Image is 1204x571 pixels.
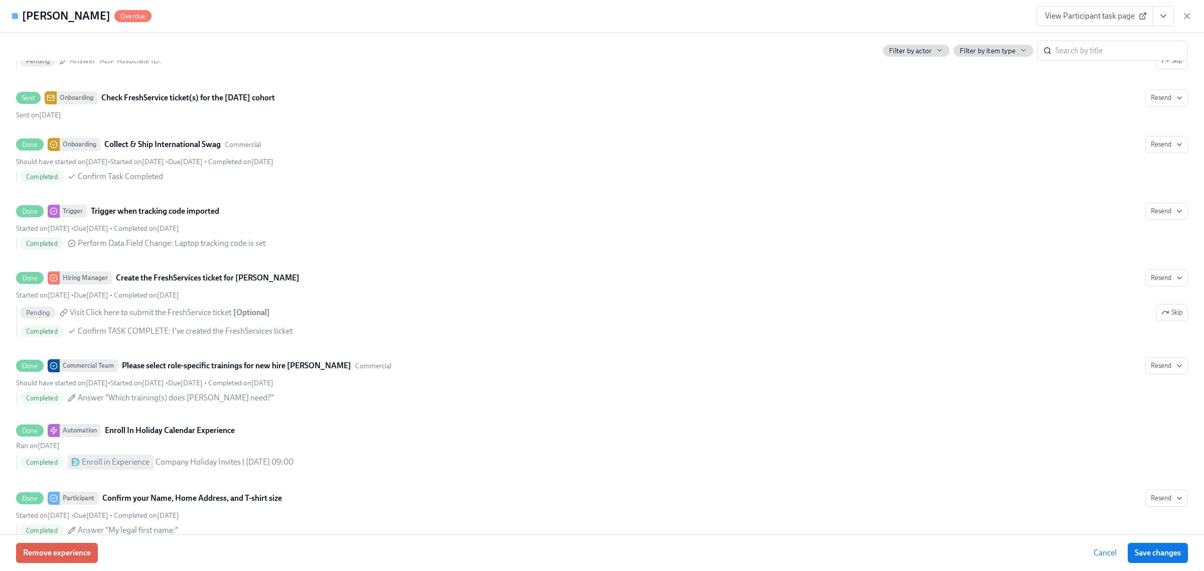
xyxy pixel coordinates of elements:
span: Wednesday, August 13th 2025, 8:38 am [208,158,273,166]
span: Filter by item type [960,46,1015,56]
button: DoneOnboardingCollect & Ship International SwagCommercialShould have started on[DATE]•Started on[... [1145,136,1188,153]
div: [ Optional ] [233,307,270,318]
span: Answer "My legal first name:" [78,525,178,536]
span: Friday, August 29th 2025, 11:05 am [208,379,273,387]
strong: Enroll In Holiday Calendar Experience [105,424,235,437]
a: View Participant task page [1036,6,1153,26]
span: Confirm Task Completed [78,171,163,182]
button: Filter by item type [954,45,1033,57]
button: SentOnboardingCheck FreshService ticket(s) for the [DATE] cohortSent on[DATE] [1145,89,1188,106]
span: Visit Click here to submit the FreshService ticket [70,307,231,318]
div: • • [16,291,179,300]
span: Completed [20,459,64,466]
span: Perform Data Field Change : [78,238,265,249]
div: Company Holiday Invites | [DATE] 09:00 [156,457,293,468]
strong: Create the FreshServices ticket for [PERSON_NAME] [116,272,299,284]
span: Skip [1161,56,1182,66]
button: Remove experience [16,543,98,563]
span: Saturday, August 9th 2025, 9:00 am [74,511,108,520]
span: This task uses the "Commercial" audience [355,361,391,371]
div: Hiring Manager [60,271,112,284]
div: Trigger [60,205,87,218]
span: Skip [1161,308,1182,318]
button: DoneHiring ManagerCreate the FreshServices ticket for [PERSON_NAME]ResendStarted on[DATE] •Due[DA... [1156,304,1188,321]
button: Filter by actor [883,45,950,57]
span: Thursday, July 24th 2025, 9:00 am [74,224,108,233]
button: DoneCommercial TeamPlease select role-specific trainings for new hire [PERSON_NAME]CommercialShou... [1145,357,1188,374]
div: Commercial Team [60,359,118,372]
div: Participant [60,492,98,505]
span: Completed [20,394,64,402]
span: Completed [20,328,64,335]
span: Remove experience [23,548,91,558]
span: Answer "Which training(s) does [PERSON_NAME] need?" [78,392,274,403]
div: Onboarding [60,138,100,151]
span: Done [16,141,44,149]
span: Tuesday, June 10th 2025, 2:56 pm [114,511,179,520]
span: Done [16,274,44,282]
span: Resend [1151,206,1182,216]
span: Overdue [114,13,152,20]
div: Onboarding [57,91,97,104]
span: Sent [16,94,41,102]
span: Pending [20,57,56,65]
span: This task uses the "Commercial" audience [225,140,261,150]
div: • • [16,511,179,520]
span: Confirm TASK COMPLETE: I've created the FreshServices ticket [78,326,292,337]
strong: Please select role-specific trainings for new hire [PERSON_NAME] [122,360,351,372]
span: Resend [1151,361,1182,371]
div: Automation [60,424,101,437]
span: Wednesday, July 30th 2025, 9:00 am [16,379,108,387]
span: Wednesday, August 13th 2025, 6:11 am [110,379,164,387]
span: Cancel [1094,548,1117,558]
span: Filter by actor [889,46,932,56]
span: Resend [1151,139,1182,150]
span: Wednesday, August 6th 2025, 9:00 am [16,511,70,520]
span: Completed [20,173,64,181]
button: DoneParticipantConfirm your Name, Home Address, and T-shirt sizeStarted on[DATE] •Due[DATE] • Com... [1145,490,1188,507]
h4: [PERSON_NAME] [22,9,110,24]
span: Done [16,362,44,370]
span: Tuesday, July 29th 2025, 9:01 am [16,291,70,300]
span: Completed [20,527,64,534]
strong: Collect & Ship International Swag [104,138,221,151]
span: Resend [1151,493,1182,503]
button: DoneTriggerTrigger when tracking code importedStarted on[DATE] •Due[DATE] • Completed on[DATE]Com... [1145,203,1188,220]
input: Search by title [1056,41,1188,61]
span: Done [16,427,44,435]
span: Resend [1151,273,1182,283]
button: View task page [1153,6,1174,26]
span: Laptop tracking code is set [175,238,265,248]
span: Wednesday, August 27th 2025, 3:02 pm [114,224,179,233]
strong: Check FreshService ticket(s) for the [DATE] cohort [101,92,275,104]
span: Pending [20,309,56,317]
button: Cancel [1087,543,1124,563]
span: Wednesday, August 13th 2025, 6:11 am [16,442,60,450]
span: Done [16,495,44,502]
span: Saturday, August 2nd 2025, 9:00 am [168,379,203,387]
div: • • [16,224,179,233]
span: Wednesday, July 16th 2025, 9:00 am [16,158,108,166]
span: Wednesday, August 13th 2025, 6:11 am [110,158,164,166]
strong: Trigger when tracking code imported [91,205,219,217]
span: Monday, July 21st 2025, 9:00 am [168,158,203,166]
span: Friday, August 1st 2025, 9:00 am [74,291,108,300]
span: Answer "ADP Associate ID:" [70,55,164,66]
button: OverdueOnboardingConfirm [PERSON_NAME]'s @elembio email and ADP ID:ResendSkipStarted on[DATE] •Du... [1156,52,1188,69]
strong: Confirm your Name, Home Address, and T-shirt size [102,492,282,504]
span: Resend [1151,93,1182,103]
span: Save changes [1135,548,1181,558]
span: Completed [20,240,64,247]
span: Wednesday, July 23rd 2025, 9:00 am [16,224,70,233]
button: DoneHiring ManagerCreate the FreshServices ticket for [PERSON_NAME]Started on[DATE] •Due[DATE] • ... [1145,269,1188,287]
span: Wednesday, August 13th 2025, 6:11 am [16,111,61,119]
span: Done [16,208,44,215]
span: View Participant task page [1045,11,1145,21]
div: • • • [16,378,273,388]
span: Friday, August 1st 2025, 11:36 am [114,291,179,300]
button: Save changes [1128,543,1188,563]
div: Enroll in Experience [82,457,149,468]
div: • • • [16,157,273,167]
